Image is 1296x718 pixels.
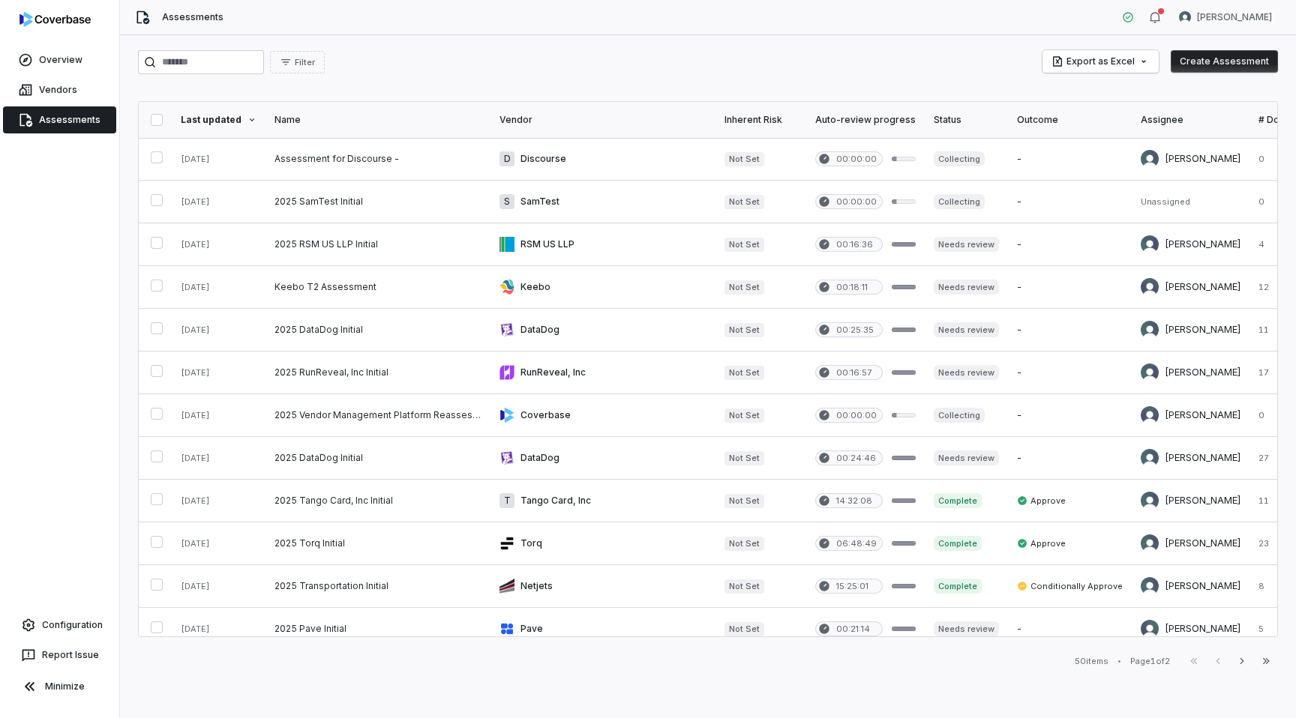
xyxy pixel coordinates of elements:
[1008,309,1132,352] td: -
[1141,278,1159,296] img: Tomo Majima avatar
[1197,11,1272,23] span: [PERSON_NAME]
[1179,11,1191,23] img: Sayantan Bhattacherjee avatar
[1130,656,1170,667] div: Page 1 of 2
[1075,656,1108,667] div: 50 items
[19,12,91,27] img: logo-D7KZi-bG.svg
[1171,50,1278,73] button: Create Assessment
[1141,321,1159,339] img: Sayantan Bhattacherjee avatar
[42,649,99,661] span: Report Issue
[270,51,325,73] button: Filter
[162,11,223,23] span: Assessments
[274,114,481,126] div: Name
[1141,235,1159,253] img: Samuel Folarin avatar
[499,114,706,126] div: Vendor
[1141,406,1159,424] img: Tomo Majima avatar
[1042,50,1159,73] button: Export as Excel
[1117,656,1121,666] div: •
[1008,352,1132,394] td: -
[1008,266,1132,309] td: -
[1141,449,1159,467] img: Sayantan Bhattacherjee avatar
[1141,114,1240,126] div: Assignee
[6,612,113,639] a: Configuration
[1017,114,1123,126] div: Outcome
[724,114,797,126] div: Inherent Risk
[3,106,116,133] a: Assessments
[1170,6,1281,28] button: Sayantan Bhattacherjee avatar[PERSON_NAME]
[1258,114,1290,126] div: # Docs
[181,114,256,126] div: Last updated
[1141,577,1159,595] img: Sayantan Bhattacherjee avatar
[1141,150,1159,168] img: Sayantan Bhattacherjee avatar
[934,114,999,126] div: Status
[1008,138,1132,181] td: -
[1008,394,1132,437] td: -
[39,114,100,126] span: Assessments
[39,54,82,66] span: Overview
[1141,492,1159,510] img: Sayantan Bhattacherjee avatar
[39,84,77,96] span: Vendors
[6,642,113,669] button: Report Issue
[815,114,916,126] div: Auto-review progress
[1008,181,1132,223] td: -
[1141,534,1159,552] img: Sayantan Bhattacherjee avatar
[42,619,103,631] span: Configuration
[45,681,85,693] span: Minimize
[1141,620,1159,638] img: Adeola Ajiginni avatar
[295,57,315,68] span: Filter
[3,76,116,103] a: Vendors
[1141,363,1159,381] img: Samuel Folarin avatar
[1008,437,1132,480] td: -
[3,46,116,73] a: Overview
[6,672,113,702] button: Minimize
[1008,608,1132,651] td: -
[1008,223,1132,266] td: -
